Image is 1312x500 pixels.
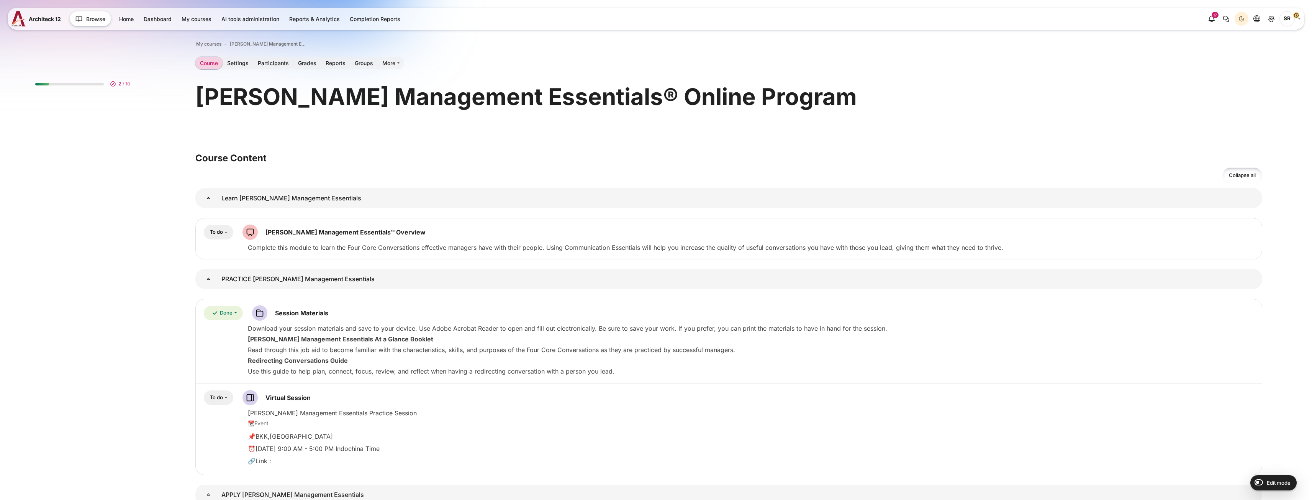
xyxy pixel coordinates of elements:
[242,225,258,240] img: SCORM package icon
[1219,12,1233,26] button: There are 0 unread conversations
[195,57,223,69] a: Course
[248,367,1256,376] p: Use this guide to help plan, connect, focus, review, and reflect when having a redirecting conver...
[1205,12,1219,26] div: Show notification window with 17 new notifications
[223,57,253,69] a: Settings
[1236,13,1247,25] div: Dark Mode
[248,324,1256,333] p: Download your session materials and save to your device. Use Adobe Acrobat Reader to open and fil...
[1279,11,1295,26] span: Songklod Riraroengjaratsaeng
[378,57,404,69] a: More
[204,306,243,321] button: Done
[139,13,176,25] a: Dashboard
[29,72,139,92] a: 2 / 10
[204,390,233,405] div: Completion requirements for Virtual Session
[248,243,1256,252] p: Complete this module to learn the Four Core Conversations effective managers have with their peop...
[204,225,233,240] button: To do
[1250,12,1264,26] button: Languages
[195,39,1262,49] nav: Navigation bar
[1222,167,1262,183] a: Collapse all
[350,57,378,69] a: Groups
[115,13,138,25] a: Home
[230,41,306,48] a: [PERSON_NAME] Management Essentials® Online Program
[275,309,328,317] a: Session Materials
[252,305,267,321] img: Folder icon
[29,15,61,23] span: Architeck 12
[86,15,105,23] span: Browse
[195,188,221,208] a: Learn Blanchard Management Essentials
[321,57,350,69] a: Reports
[265,228,426,236] a: [PERSON_NAME] Management Essentials™ Overview
[285,13,344,25] a: Reports & Analytics
[253,57,293,69] a: Participants
[195,152,1262,164] h3: Course Content
[242,390,258,405] img: Page icon
[204,225,233,240] div: Completion requirements for Blanchard Management Essentials™ Overview
[1267,480,1291,486] span: Edit mode
[345,13,405,25] a: Completion Reports
[11,11,26,26] img: A12
[204,390,233,405] button: To do
[248,432,1256,441] p: 📌BKK,[GEOGRAPHIC_DATA]
[70,11,111,26] button: Browse
[1279,11,1301,26] a: User menu
[1212,12,1219,18] div: 17
[195,269,221,289] a: PRACTICE Blanchard Management Essentials
[196,41,221,48] a: My courses
[248,456,1256,466] p: 🔗Link :
[248,335,433,343] strong: [PERSON_NAME] Management Essentials At a Glance Booklet
[248,419,269,427] div: 📆Event
[248,345,1256,354] p: Read through this job aid to become familiar with the characteristics, skills, and purposes of th...
[217,13,284,25] a: AI tools administration
[248,444,1256,453] p: ⏰[DATE] 9:00 AM - 5:00 PM Indochina Time
[1264,12,1278,26] a: Site administration
[177,13,216,25] a: My courses
[35,83,49,85] div: 20%
[118,80,121,87] span: 2
[204,306,243,321] div: Completion requirements for Session Materials
[195,82,857,111] h1: [PERSON_NAME] Management Essentials® Online Program
[11,11,64,26] a: A12 A12 Architeck 12
[123,80,130,87] span: / 10
[293,57,321,69] a: Grades
[265,394,311,402] a: Virtual Session
[1235,12,1248,26] button: Light Mode Dark Mode
[248,357,348,364] strong: Redirecting Conversations Guide
[248,408,1256,418] p: [PERSON_NAME] Management Essentials Practice Session
[1229,172,1256,179] span: Collapse all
